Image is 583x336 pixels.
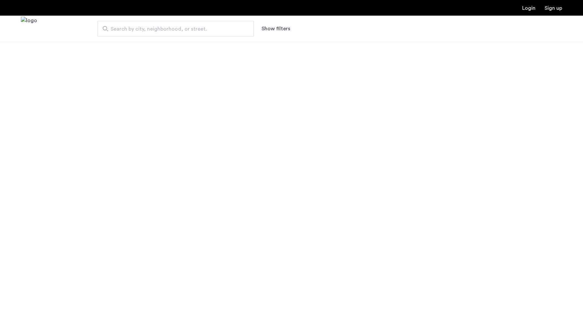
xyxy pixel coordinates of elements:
[262,25,290,33] button: Show or hide filters
[111,25,236,33] span: Search by city, neighborhood, or street.
[522,6,536,11] a: Login
[545,6,562,11] a: Registration
[98,21,254,36] input: Apartment Search
[21,17,37,41] img: logo
[21,17,37,41] a: Cazamio Logo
